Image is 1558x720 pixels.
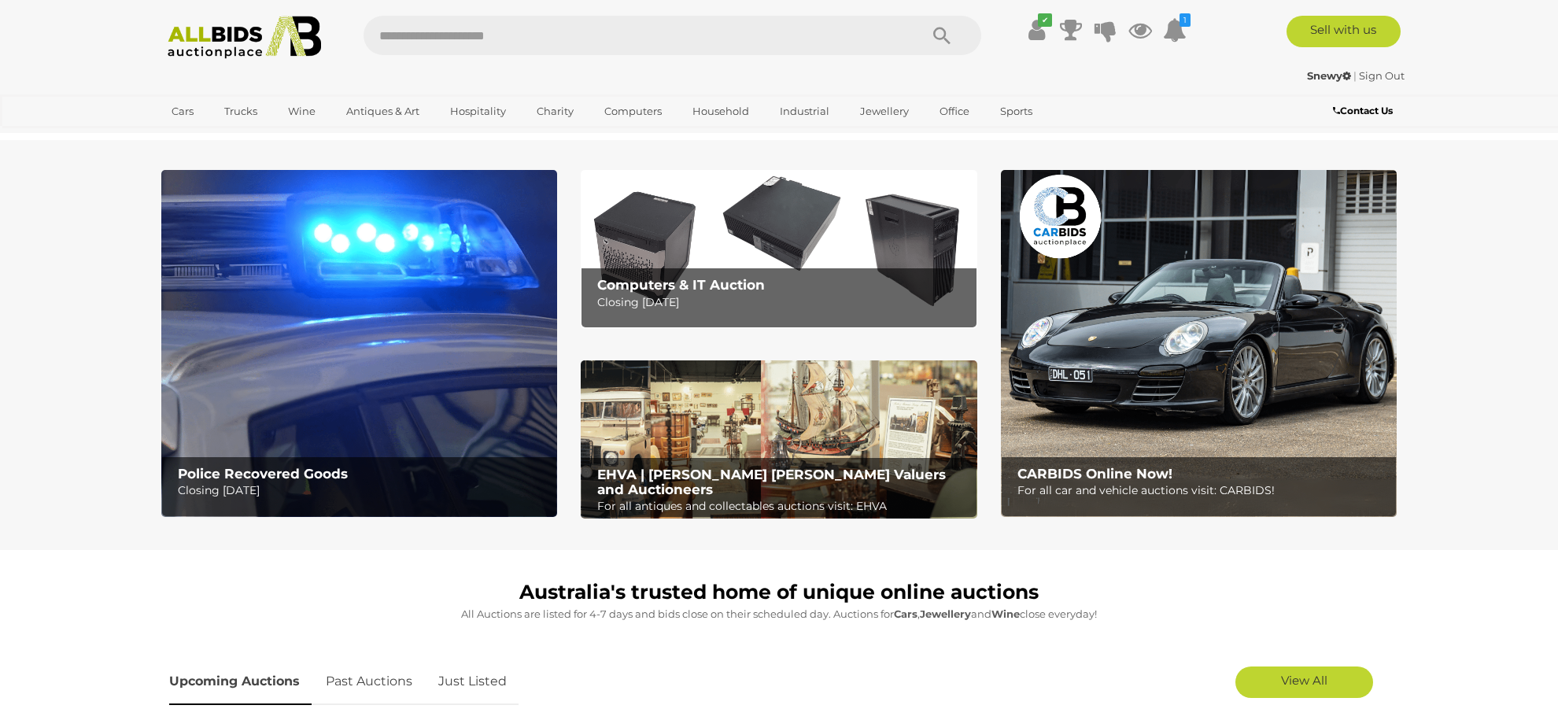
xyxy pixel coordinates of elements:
a: View All [1235,666,1373,698]
b: EHVA | [PERSON_NAME] [PERSON_NAME] Valuers and Auctioneers [597,467,946,497]
a: [GEOGRAPHIC_DATA] [161,124,294,150]
img: Police Recovered Goods [161,170,557,517]
a: Police Recovered Goods Police Recovered Goods Closing [DATE] [161,170,557,517]
span: View All [1281,673,1327,688]
b: Police Recovered Goods [178,466,348,482]
p: Closing [DATE] [597,293,968,312]
a: Jewellery [850,98,919,124]
a: 1 [1163,16,1187,44]
a: ✔ [1025,16,1048,44]
a: Hospitality [440,98,516,124]
b: Contact Us [1333,105,1393,116]
b: CARBIDS Online Now! [1017,466,1172,482]
a: CARBIDS Online Now! CARBIDS Online Now! For all car and vehicle auctions visit: CARBIDS! [1001,170,1397,517]
img: Computers & IT Auction [581,170,977,328]
a: Wine [278,98,326,124]
a: Contact Us [1333,102,1397,120]
a: Office [929,98,980,124]
img: Allbids.com.au [159,16,330,59]
a: Charity [526,98,584,124]
a: Sign Out [1359,69,1405,82]
a: Trucks [214,98,268,124]
h1: Australia's trusted home of unique online auctions [169,582,1389,604]
strong: Jewellery [920,607,971,620]
a: Cars [161,98,204,124]
a: Upcoming Auctions [169,659,312,705]
i: ✔ [1038,13,1052,27]
button: Search [903,16,981,55]
strong: Snewy [1307,69,1351,82]
p: For all antiques and collectables auctions visit: EHVA [597,497,968,516]
img: CARBIDS Online Now! [1001,170,1397,517]
b: Computers & IT Auction [597,277,765,293]
i: 1 [1180,13,1191,27]
p: All Auctions are listed for 4-7 days and bids close on their scheduled day. Auctions for , and cl... [169,605,1389,623]
a: Sports [990,98,1043,124]
a: Industrial [770,98,840,124]
span: | [1353,69,1357,82]
a: Computers & IT Auction Computers & IT Auction Closing [DATE] [581,170,977,328]
a: Household [682,98,759,124]
strong: Wine [991,607,1020,620]
a: EHVA | Evans Hastings Valuers and Auctioneers EHVA | [PERSON_NAME] [PERSON_NAME] Valuers and Auct... [581,360,977,519]
img: EHVA | Evans Hastings Valuers and Auctioneers [581,360,977,519]
p: For all car and vehicle auctions visit: CARBIDS! [1017,481,1388,500]
a: Past Auctions [314,659,424,705]
p: Closing [DATE] [178,481,548,500]
a: Antiques & Art [336,98,430,124]
a: Just Listed [426,659,519,705]
a: Sell with us [1287,16,1401,47]
strong: Cars [894,607,917,620]
a: Snewy [1307,69,1353,82]
a: Computers [594,98,672,124]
